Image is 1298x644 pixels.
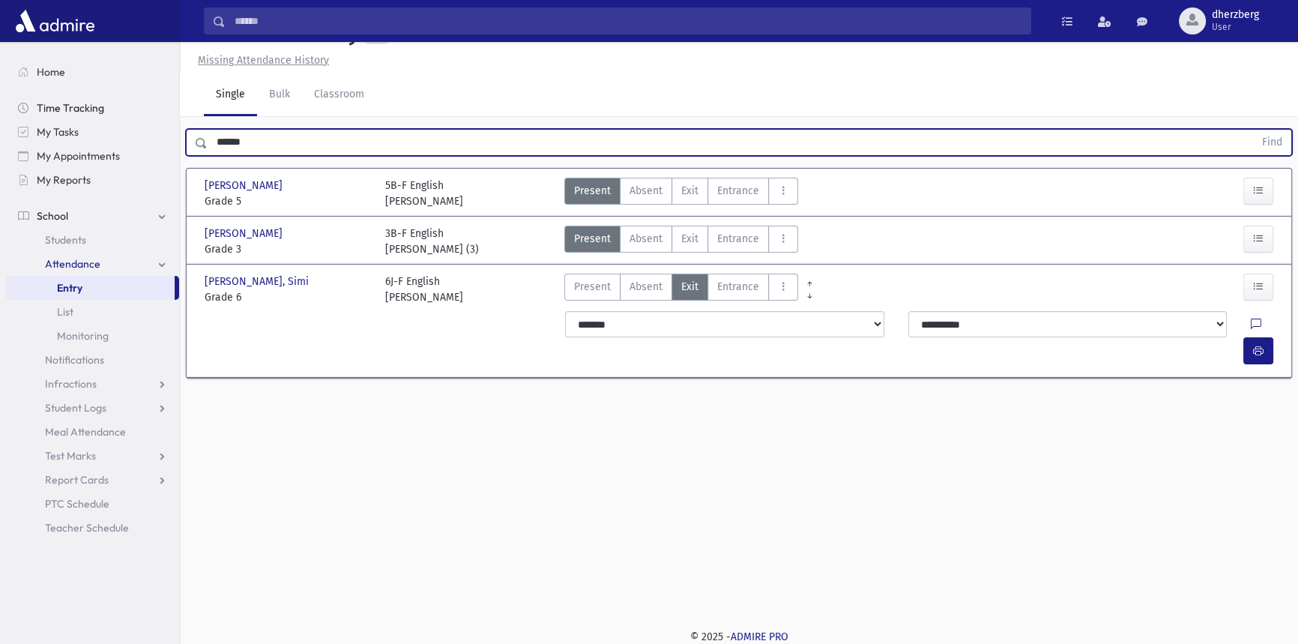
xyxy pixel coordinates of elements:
a: List [6,300,179,324]
span: PTC Schedule [45,497,109,511]
span: Entrance [717,279,759,295]
div: 3B-F English [PERSON_NAME] (3) [385,226,479,257]
span: Test Marks [45,449,96,463]
a: Single [204,74,257,116]
a: Students [6,228,179,252]
span: [PERSON_NAME], Simi [205,274,312,289]
span: My Tasks [37,125,79,139]
span: Exit [681,183,698,199]
a: Infractions [6,372,179,396]
a: School [6,204,179,228]
span: Grade 5 [205,193,370,209]
span: Notifications [45,353,104,367]
span: School [37,209,68,223]
div: AttTypes [564,178,798,209]
span: Absent [630,231,662,247]
a: Test Marks [6,444,179,468]
a: My Tasks [6,120,179,144]
u: Missing Attendance History [198,54,329,67]
span: Entrance [717,183,759,199]
span: Grade 3 [205,241,370,257]
span: Present [574,231,611,247]
span: Entrance [717,231,759,247]
a: Classroom [302,74,376,116]
a: Attendance [6,252,179,276]
div: AttTypes [564,274,798,305]
a: PTC Schedule [6,492,179,516]
span: [PERSON_NAME] [205,178,286,193]
span: Present [574,279,611,295]
span: Meal Attendance [45,425,126,439]
span: [PERSON_NAME] [205,226,286,241]
span: My Appointments [37,149,120,163]
a: Meal Attendance [6,420,179,444]
span: Present [574,183,611,199]
a: Time Tracking [6,96,179,120]
input: Search [226,7,1030,34]
span: List [57,305,73,319]
a: My Appointments [6,144,179,168]
div: 6J-F English [PERSON_NAME] [385,274,463,305]
span: Attendance [45,257,100,271]
button: Find [1253,130,1291,155]
a: Entry [6,276,175,300]
span: Students [45,233,86,247]
span: Absent [630,183,662,199]
span: dherzberg [1212,9,1259,21]
a: Notifications [6,348,179,372]
span: User [1212,21,1259,33]
div: AttTypes [564,226,798,257]
div: 5B-F English [PERSON_NAME] [385,178,463,209]
span: Infractions [45,377,97,391]
a: Report Cards [6,468,179,492]
span: Grade 6 [205,289,370,305]
a: Home [6,60,179,84]
a: Missing Attendance History [192,54,329,67]
span: Absent [630,279,662,295]
a: Monitoring [6,324,179,348]
span: Entry [57,281,82,295]
span: Monitoring [57,329,109,343]
span: Home [37,65,65,79]
span: My Reports [37,173,91,187]
span: Time Tracking [37,101,104,115]
span: Teacher Schedule [45,521,129,535]
span: Exit [681,231,698,247]
a: Bulk [257,74,302,116]
span: Exit [681,279,698,295]
a: Student Logs [6,396,179,420]
span: Student Logs [45,401,106,415]
a: Teacher Schedule [6,516,179,540]
a: My Reports [6,168,179,192]
img: AdmirePro [12,6,98,36]
span: Report Cards [45,473,109,487]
